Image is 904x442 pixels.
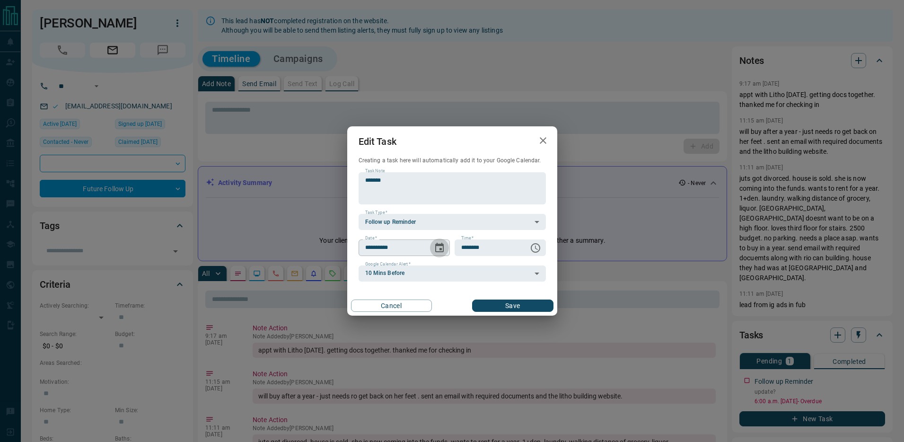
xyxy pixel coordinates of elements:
label: Time [461,235,474,241]
button: Choose time, selected time is 6:00 AM [526,239,545,257]
label: Task Note [365,168,385,174]
button: Cancel [351,300,432,312]
label: Google Calendar Alert [365,261,411,267]
label: Date [365,235,377,241]
p: Creating a task here will automatically add it to your Google Calendar. [359,157,546,165]
div: 10 Mins Before [359,265,546,282]
button: Save [472,300,553,312]
h2: Edit Task [347,126,408,157]
div: Follow up Reminder [359,214,546,230]
label: Task Type [365,210,387,216]
button: Choose date, selected date is Aug 15, 2025 [430,239,449,257]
